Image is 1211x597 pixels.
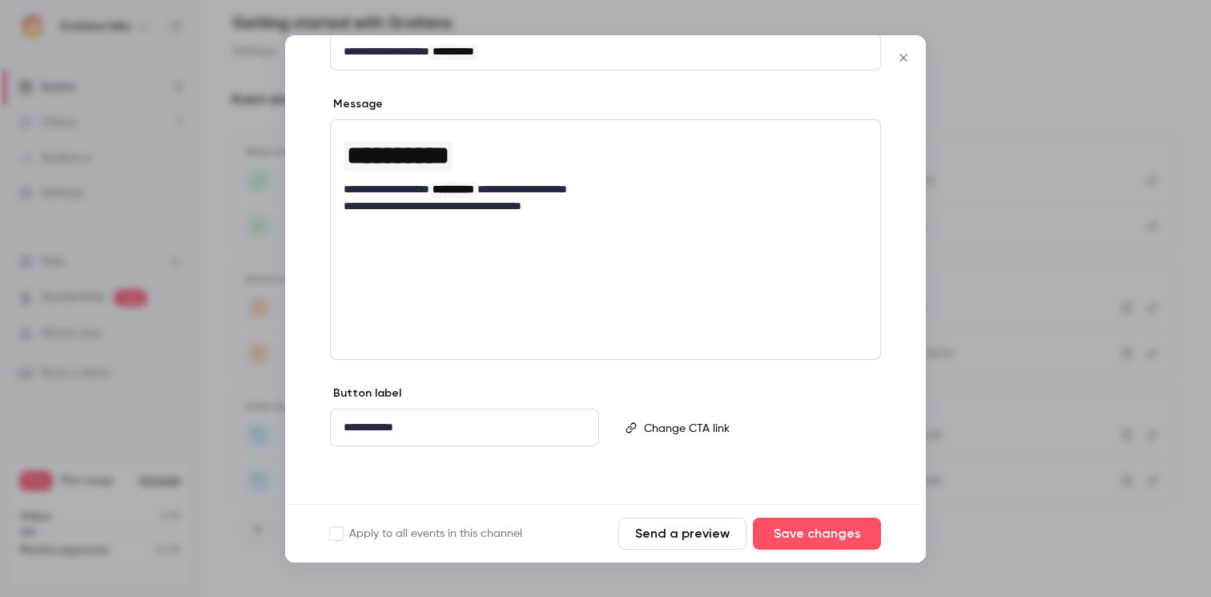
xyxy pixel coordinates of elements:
button: Close [887,42,919,74]
button: Send a preview [618,518,746,550]
label: Apply to all events in this channel [330,526,522,542]
button: Save changes [753,518,881,550]
div: editor [638,409,879,446]
div: editor [331,120,880,224]
div: editor [331,34,880,70]
label: Button label [330,385,401,401]
label: Message [330,96,383,112]
div: editor [331,409,598,446]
